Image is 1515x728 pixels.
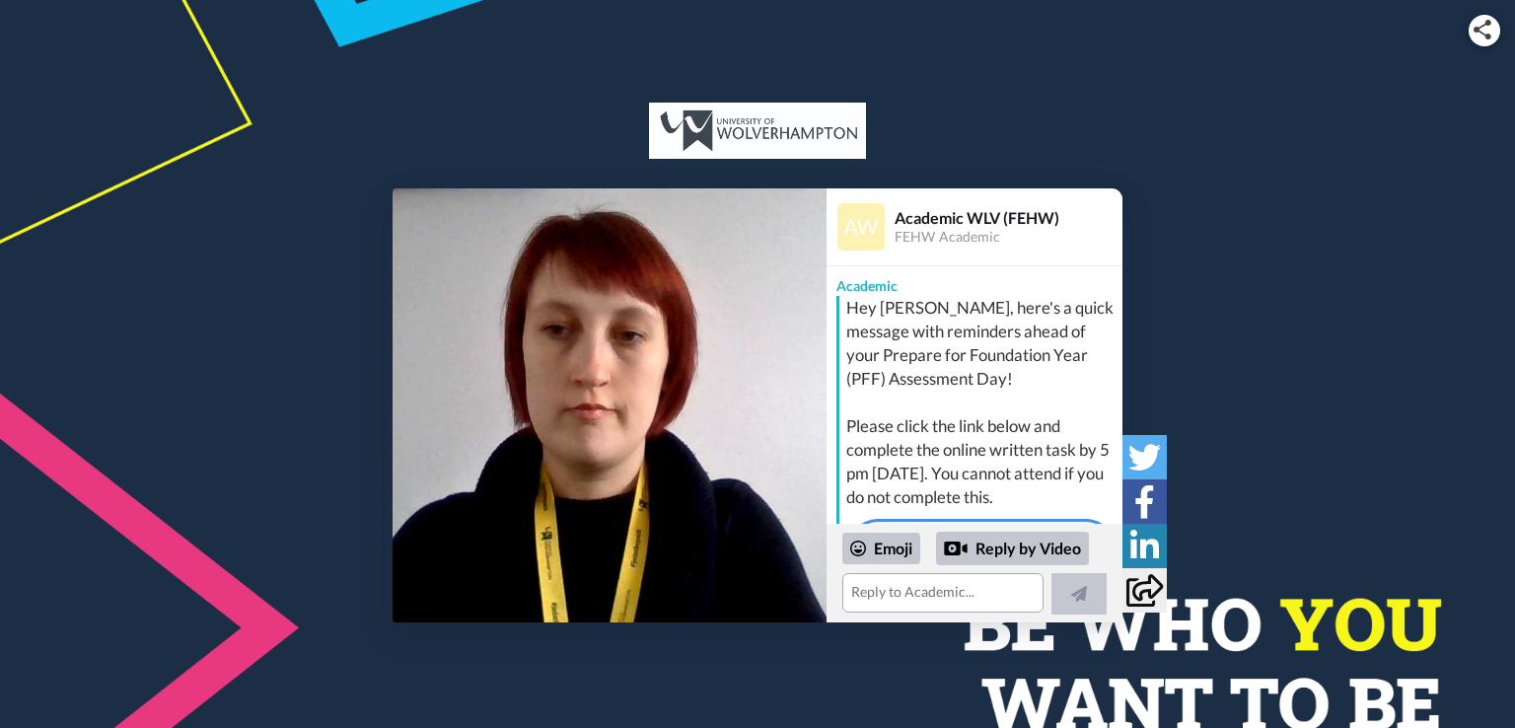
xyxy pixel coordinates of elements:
div: Reply by Video [944,537,968,560]
img: ic_share.svg [1474,20,1491,39]
div: Reply by Video [936,532,1089,565]
a: PFF Day Guidance & Written Task [846,519,1118,585]
div: Hey [PERSON_NAME], here's a quick message with reminders ahead of your Prepare for Foundation Yea... [846,296,1118,509]
div: Academic WLV (FEHW) [895,208,1121,227]
img: Profile Image [837,203,885,251]
div: Academic [827,266,1122,296]
div: FEHW Academic [895,229,1121,246]
div: Emoji [842,533,920,564]
img: b7fc1d82-dd9b-401b-af28-1a9b4ee4dde8-thumb.jpg [393,188,827,622]
img: UK Student Recruitment, Access and Partnerships logo [649,103,866,159]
